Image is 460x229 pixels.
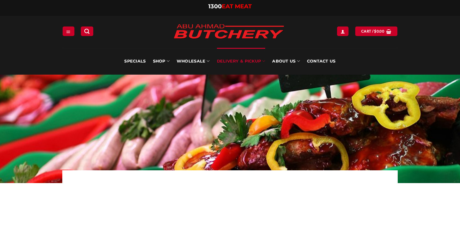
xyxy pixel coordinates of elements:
a: Wholesale [177,48,210,75]
span: $ [374,28,376,34]
a: SHOP [153,48,170,75]
a: Delivery & Pickup [217,48,265,75]
a: 1300EAT MEAT [208,3,252,10]
a: Search [81,26,93,36]
span: Cart / [361,28,384,34]
bdi: 0.00 [374,29,384,33]
img: Abu Ahmad Butchery [168,20,289,44]
a: View cart [355,26,397,36]
a: Contact Us [307,48,336,75]
span: EAT MEAT [222,3,252,10]
a: Login [337,26,349,36]
a: About Us [272,48,300,75]
span: 1300 [208,3,222,10]
a: Specials [124,48,146,75]
a: Menu [63,26,74,36]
